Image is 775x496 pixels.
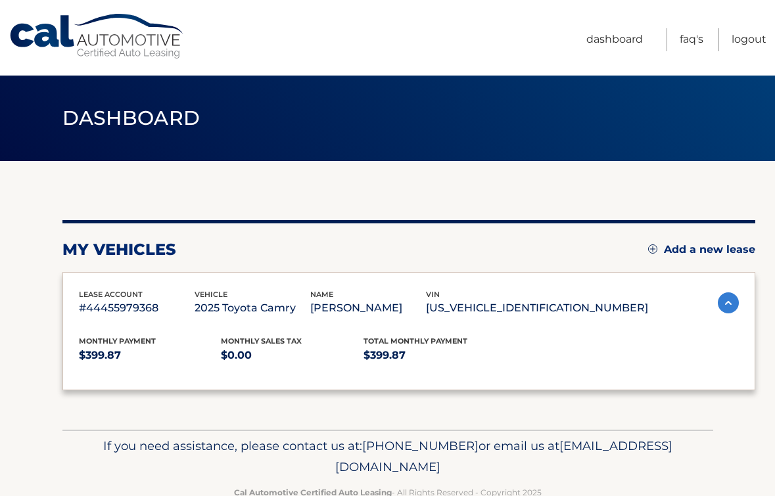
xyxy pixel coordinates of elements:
span: [PHONE_NUMBER] [362,438,479,453]
a: FAQ's [680,28,703,51]
a: Dashboard [586,28,643,51]
h2: my vehicles [62,240,176,259]
p: [PERSON_NAME] [310,299,426,317]
a: Logout [732,28,766,51]
span: Monthly Payment [79,336,156,346]
p: 2025 Toyota Camry [195,299,310,317]
p: If you need assistance, please contact us at: or email us at [71,436,705,478]
span: Monthly sales Tax [221,336,302,346]
span: vin [426,290,440,299]
img: add.svg [648,244,657,254]
span: vehicle [195,290,227,299]
p: $0.00 [221,346,364,365]
a: Add a new lease [648,243,755,256]
img: accordion-active.svg [718,292,739,313]
p: #44455979368 [79,299,195,317]
p: $399.87 [79,346,222,365]
span: Total Monthly Payment [364,336,467,346]
span: Dashboard [62,106,200,130]
span: [EMAIL_ADDRESS][DOMAIN_NAME] [335,438,672,474]
span: lease account [79,290,143,299]
p: [US_VEHICLE_IDENTIFICATION_NUMBER] [426,299,648,317]
p: $399.87 [364,346,506,365]
span: name [310,290,333,299]
a: Cal Automotive [9,13,186,60]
